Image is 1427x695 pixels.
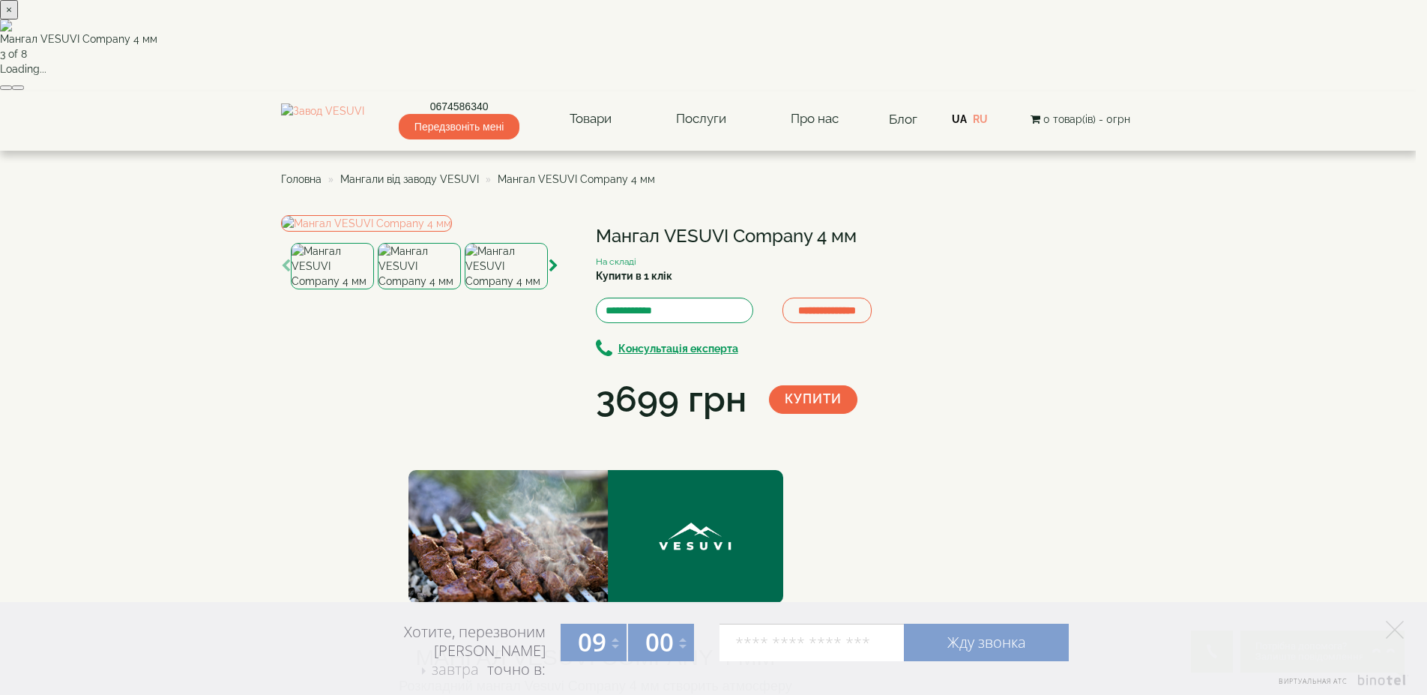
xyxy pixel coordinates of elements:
[281,173,322,185] a: Головна
[378,243,461,289] img: Мангал VESUVI Company 4 мм
[346,622,546,681] div: Хотите, перезвоним [PERSON_NAME] точно в:
[432,659,479,679] span: завтра
[1270,675,1408,695] a: Виртуальная АТС
[291,243,374,289] img: Мангал VESUVI Company 4 мм
[281,103,364,135] img: Завод VESUVI
[399,114,519,139] span: Передзвоніть мені
[340,173,479,185] a: Мангали від заводу VESUVI
[12,85,24,90] button: Next (Right arrow key)
[596,256,636,267] small: На складі
[1026,111,1135,127] button: 0 товар(ів) - 0грн
[596,374,746,425] div: 3699 грн
[1043,113,1130,125] span: 0 товар(ів) - 0грн
[645,625,674,659] span: 00
[769,385,857,414] button: Купити
[904,624,1069,661] a: Жду звонка
[889,112,917,127] a: Блог
[555,102,627,136] a: Товари
[596,226,911,246] h1: Мангал VESUVI Company 4 мм
[973,113,988,125] a: RU
[952,113,967,125] a: UA
[408,470,783,603] img: Мангал Vesuvi Company
[661,102,741,136] a: Послуги
[596,268,672,283] label: Купити в 1 клік
[578,625,606,659] span: 09
[776,102,854,136] a: Про нас
[618,343,738,355] b: Консультація експерта
[399,99,519,114] a: 0674586340
[498,173,655,185] span: Мангал VESUVI Company 4 мм
[465,243,548,289] img: Мангал VESUVI Company 4 мм
[281,215,452,232] img: Мангал VESUVI Company 4 мм
[1279,676,1348,686] span: Виртуальная АТС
